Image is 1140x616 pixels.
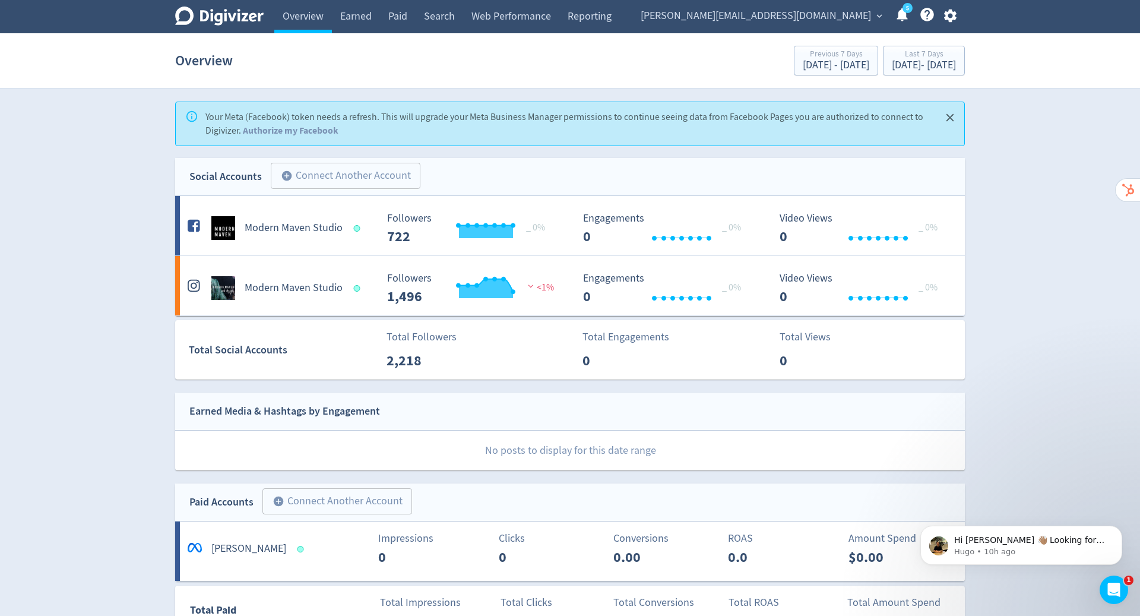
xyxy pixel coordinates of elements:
span: add_circle [281,170,293,182]
p: Total Followers [387,329,457,345]
img: Modern Maven Studio undefined [211,216,235,240]
svg: Video Views 0 [774,213,952,244]
img: Modern Maven Studio undefined [211,276,235,300]
p: Total Clicks [501,595,608,611]
span: add_circle [273,495,284,507]
button: [PERSON_NAME][EMAIL_ADDRESS][DOMAIN_NAME] [636,7,885,26]
p: 2,218 [387,350,455,371]
p: Total ROAS [729,595,836,611]
p: 0 [378,546,446,568]
h1: Overview [175,42,233,80]
svg: Engagements 0 [577,273,755,304]
svg: Video Views 0 [774,273,952,304]
div: [DATE] - [DATE] [803,60,869,71]
span: _ 0% [919,222,938,233]
button: Last 7 Days[DATE]- [DATE] [883,46,965,75]
p: Amount Spend [848,530,956,546]
span: _ 0% [919,282,938,293]
p: $0.00 [848,546,917,568]
svg: Followers --- [381,273,559,304]
iframe: Intercom live chat [1100,576,1128,604]
button: Previous 7 Days[DATE] - [DATE] [794,46,878,75]
div: [DATE] - [DATE] [892,60,956,71]
button: Connect Another Account [271,163,420,189]
a: Modern Maven Studio undefinedModern Maven Studio Followers --- Followers 1,496 <1% Engagements 0 ... [175,256,965,315]
a: Connect Another Account [262,165,420,189]
p: Impressions [378,530,486,546]
p: Total Conversions [613,595,721,611]
button: Close [940,108,960,128]
p: Total Engagements [582,329,669,345]
a: Authorize my Facebook [243,124,338,137]
a: *[PERSON_NAME]Impressions0Clicks0Conversions0.00ROAS0.0Amount Spend$0.00 [175,522,965,581]
a: Modern Maven Studio undefinedModern Maven Studio Followers --- _ 0% Followers 722 Engagements 0 E... [175,196,965,255]
span: _ 0% [526,222,545,233]
p: No posts to display for this date range [176,431,965,470]
span: _ 0% [722,222,741,233]
p: 0.0 [728,546,796,568]
div: Earned Media & Hashtags by Engagement [189,403,380,420]
p: 0 [780,350,848,371]
div: Paid Accounts [189,494,254,511]
a: 5 [902,3,913,13]
svg: Engagements 0 [577,213,755,244]
svg: Followers --- [381,213,559,244]
img: negative-performance.svg [525,282,537,290]
div: Your Meta (Facebook) token needs a refresh. This will upgrade your Meta Business Manager permissi... [205,106,931,142]
p: Clicks [499,530,606,546]
p: ROAS [728,530,835,546]
h5: Modern Maven Studio [245,281,343,295]
p: Total Impressions [380,595,487,611]
span: <1% [525,282,554,293]
div: Last 7 Days [892,50,956,60]
h5: [PERSON_NAME] [211,542,286,556]
button: Connect Another Account [262,488,412,514]
iframe: Intercom notifications message [902,501,1140,584]
p: 0.00 [613,546,682,568]
span: expand_more [874,11,885,21]
div: Previous 7 Days [803,50,869,60]
a: Connect Another Account [254,490,412,514]
span: _ 0% [722,282,741,293]
span: Data last synced: 3 Sep 2025, 6:01pm (AEST) [354,225,364,232]
p: Total Amount Spend [847,595,955,611]
span: Data last synced: 3 Sep 2025, 6:01pm (AEST) [354,285,364,292]
p: 0 [582,350,651,371]
text: 5 [906,4,909,12]
h5: Modern Maven Studio [245,221,343,235]
span: 1 [1124,576,1133,585]
span: Data last synced: 3 Sep 2025, 1:01pm (AEST) [297,546,308,552]
span: [PERSON_NAME][EMAIL_ADDRESS][DOMAIN_NAME] [641,7,871,26]
div: Social Accounts [189,168,262,185]
p: 0 [499,546,567,568]
p: Conversions [613,530,721,546]
p: Total Views [780,329,848,345]
div: Total Social Accounts [189,342,378,359]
